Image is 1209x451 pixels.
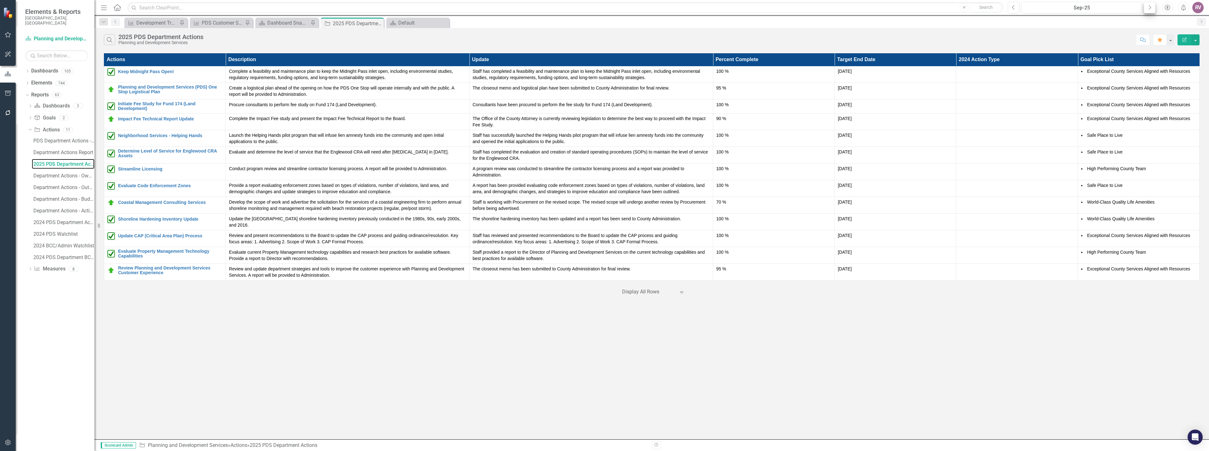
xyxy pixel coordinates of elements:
a: Planning and Development Services [148,442,228,448]
span: [DATE] [838,69,852,74]
span: High Performing County Team [1087,250,1146,255]
p: The Office of the County Attorney is currently reviewing legislation to determine the best way to... [473,115,710,128]
td: Double-Click to Edit [834,180,956,197]
img: Completed [107,68,115,76]
div: 100 % [716,68,831,74]
td: Double-Click to Edit [469,163,713,180]
div: 2024 PDS Department Action List [33,220,94,225]
td: Double-Click to Edit Right Click for Context Menu [104,130,226,147]
button: Sep-25 [1021,2,1142,13]
div: 100 % [716,149,831,155]
div: 11 [63,127,73,132]
a: 2025 PDS Department Actions [32,159,94,169]
span: [DATE] [838,116,852,121]
a: PDS Department Actions - 2024 [32,136,94,146]
td: Double-Click to Edit [226,163,469,180]
td: Double-Click to Edit [469,99,713,113]
img: Completed [107,150,115,157]
td: Double-Click to Edit Right Click for Context Menu [104,197,226,213]
div: 2025 PDS Department Actions [118,33,203,40]
td: Double-Click to Edit [713,147,834,163]
a: Actions [34,126,60,134]
div: Development Trends [136,19,178,27]
td: Double-Click to Edit [956,113,1078,130]
input: Search ClearPoint... [128,2,1003,13]
p: The shoreline hardening inventory has been updated and a report has been send to County Administr... [473,216,710,222]
td: Double-Click to Edit [956,130,1078,147]
td: Double-Click to Edit [1078,83,1199,99]
div: RV [1192,2,1204,13]
div: 100 % [716,216,831,222]
td: Double-Click to Edit [713,263,834,280]
td: Double-Click to Edit [956,230,1078,247]
td: Double-Click to Edit [713,197,834,213]
td: Double-Click to Edit [469,66,713,83]
td: Double-Click to Edit [713,99,834,113]
a: Development Trends [126,19,178,27]
td: Double-Click to Edit Right Click for Context Menu [104,113,226,130]
p: Launch the Helping Hands pilot program that will infuse lien amnesty funds into the community and... [229,132,466,145]
p: Review and update department strategies and tools to improve the customer experience with Plannin... [229,266,466,278]
div: 105 [61,68,74,74]
span: Exceptional County Services Aligned with Resources [1087,102,1190,107]
td: Double-Click to Edit [469,83,713,99]
a: Department Actions - Budget Report [32,194,94,204]
td: Double-Click to Edit Right Click for Context Menu [104,213,226,230]
img: On Target [107,199,115,206]
span: [DATE] [838,216,852,221]
a: Department Actions - Action Type [32,205,94,216]
span: [DATE] [838,233,852,238]
td: Double-Click to Edit Right Click for Context Menu [104,180,226,197]
td: Double-Click to Edit [469,113,713,130]
span: [DATE] [838,183,852,188]
td: Double-Click to Edit [226,66,469,83]
img: Completed [107,250,115,257]
td: Double-Click to Edit [226,230,469,247]
p: Evaluate current Property Management technology capabilities and research best practices for avai... [229,249,466,262]
td: Double-Click to Edit [834,83,956,99]
td: Double-Click to Edit [956,66,1078,83]
div: 95 % [716,85,831,91]
div: 100 % [716,101,831,108]
a: Update CAP (Critical Area Plan) Process [118,234,222,238]
div: 100 % [716,182,831,188]
span: World-Class Quality Life Amenities [1087,199,1155,205]
a: 2024 BCC/Admin Watchlist [32,240,94,251]
td: Double-Click to Edit [226,99,469,113]
small: [GEOGRAPHIC_DATA], [GEOGRAPHIC_DATA] [25,15,88,26]
td: Double-Click to Edit [469,247,713,263]
td: Double-Click to Edit [713,83,834,99]
span: [DATE] [838,250,852,255]
div: Department Actions - Owners and Collaborators [33,173,94,179]
td: Double-Click to Edit [1078,180,1199,197]
span: [DATE] [838,199,852,205]
div: 100 % [716,132,831,138]
div: 90 % [716,115,831,122]
div: 2 [59,115,69,120]
td: Double-Click to Edit [1078,230,1199,247]
p: Review and present recommendations to the Board to update the CAP process and guiding ordinance/r... [229,232,466,245]
td: Double-Click to Edit [226,213,469,230]
div: Department Actions - Outstanding Items [33,185,94,190]
p: Provide a report evaluating enforcement zones based on types of violations, number of violations,... [229,182,466,195]
td: Double-Click to Edit [1078,163,1199,180]
td: Double-Click to Edit Right Click for Context Menu [104,230,226,247]
p: A program review was conducted to streamline the contractor licensing process and a report was pr... [473,165,710,178]
div: Department Actions - Budget Report [33,196,94,202]
td: Double-Click to Edit [956,147,1078,163]
a: Actions [230,442,247,448]
img: Completed [107,102,115,110]
a: Coastal Management Consulting Services [118,200,222,205]
a: Shoreline Hardening Inventory Update [118,217,222,222]
td: Double-Click to Edit Right Click for Context Menu [104,99,226,113]
td: Double-Click to Edit [1078,113,1199,130]
a: Evaluate Property Management Technology Capabilities [118,249,222,259]
span: [DATE] [838,266,852,271]
div: 70 % [716,199,831,205]
td: Double-Click to Edit [226,180,469,197]
a: Department Actions - Owners and Collaborators [32,171,94,181]
p: Staff has completed a feasibility and maintenance plan to keep the Midnight Pass inlet open, incl... [473,68,710,81]
td: Double-Click to Edit [469,213,713,230]
td: Double-Click to Edit [469,230,713,247]
a: Dashboard Snapshot [257,19,309,27]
